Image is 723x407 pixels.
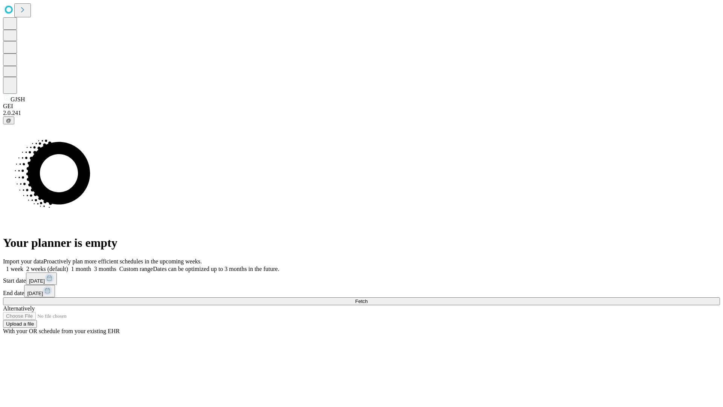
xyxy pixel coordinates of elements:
span: Alternatively [3,305,35,312]
span: [DATE] [27,291,43,296]
span: 1 month [71,266,91,272]
div: End date [3,285,720,297]
h1: Your planner is empty [3,236,720,250]
span: Proactively plan more efficient schedules in the upcoming weeks. [44,258,202,265]
span: 3 months [94,266,116,272]
span: GJSH [11,96,25,103]
span: Import your data [3,258,44,265]
div: Start date [3,272,720,285]
div: 2.0.241 [3,110,720,116]
span: @ [6,118,11,123]
span: With your OR schedule from your existing EHR [3,328,120,334]
span: Fetch [355,298,368,304]
button: [DATE] [26,272,57,285]
span: Dates can be optimized up to 3 months in the future. [153,266,279,272]
div: GEI [3,103,720,110]
span: 2 weeks (default) [26,266,68,272]
button: [DATE] [24,285,55,297]
button: Upload a file [3,320,37,328]
button: @ [3,116,14,124]
span: [DATE] [29,278,45,284]
span: Custom range [119,266,153,272]
span: 1 week [6,266,23,272]
button: Fetch [3,297,720,305]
